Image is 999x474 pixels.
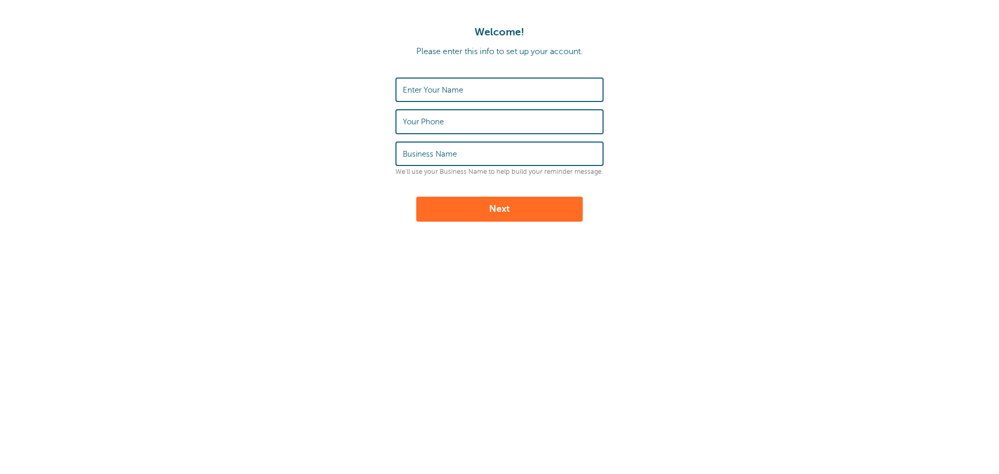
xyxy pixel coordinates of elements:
h1: Welcome! [10,26,989,39]
label: Enter Your Name [403,85,463,95]
button: Next [416,197,583,222]
p: We'll use your Business Name to help build your reminder message. [395,168,604,176]
label: Your Phone [403,117,444,126]
p: Please enter this info to set up your account. [10,47,989,57]
label: Business Name [403,149,457,159]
